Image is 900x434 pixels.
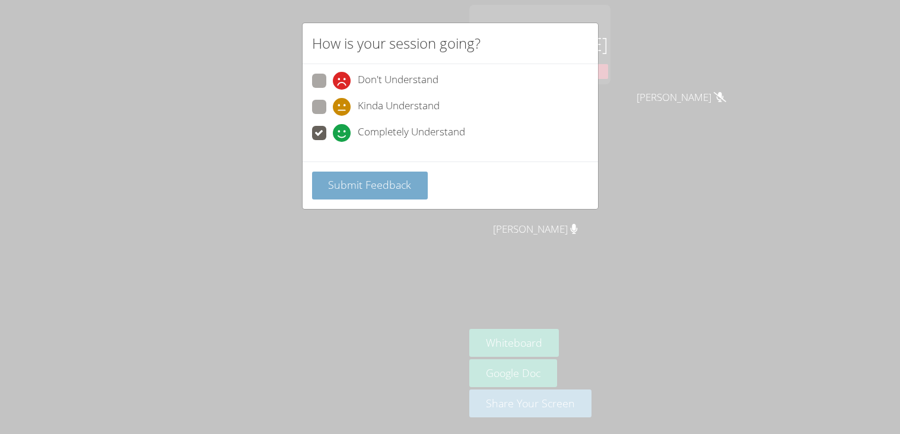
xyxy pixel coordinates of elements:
span: Don't Understand [358,72,438,90]
span: Submit Feedback [328,178,411,192]
button: Submit Feedback [312,172,428,199]
h2: How is your session going? [312,33,481,54]
span: Kinda Understand [358,98,440,116]
span: Completely Understand [358,124,465,142]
